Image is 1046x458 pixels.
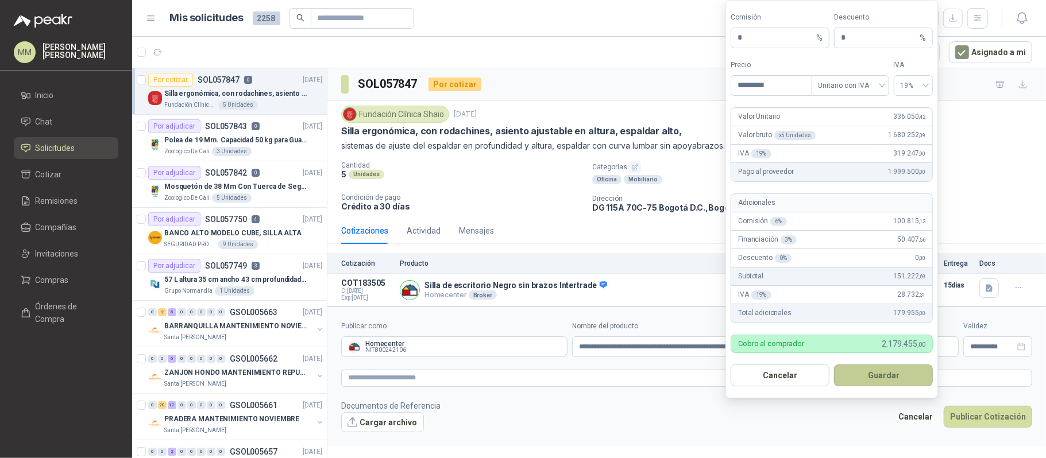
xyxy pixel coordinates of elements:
div: 0 [177,401,186,409]
p: IVA [738,289,771,300]
span: ,09 [919,132,926,138]
span: ,13 [919,218,926,224]
span: Compañías [36,221,77,234]
a: Por adjudicarSOL0577504[DATE] Company LogoBANCO ALTO MODELO CUBE, SILLA ALTASEGURIDAD PROVISER LT... [132,208,327,254]
h3: SOL057847 [358,75,419,93]
div: 19 % [751,290,771,300]
p: SEGURIDAD PROVISER LTDA [164,240,216,249]
p: BARRANQUILLA MANTENIMIENTO NOVIEMBRE [164,321,307,332]
a: Órdenes de Compra [14,296,118,330]
p: SOL057750 [205,215,247,223]
p: Condición de pago [341,193,583,201]
div: 19 % [751,149,771,158]
img: Company Logo [343,108,356,121]
p: Zoologico De Cali [164,193,210,203]
p: Docs [979,259,1002,267]
p: Pago al proveedor [738,166,794,177]
div: Broker [469,290,497,300]
p: GSOL005662 [230,355,277,363]
div: 6 [168,355,176,363]
p: [DATE] [454,109,477,120]
p: 0 [252,122,260,130]
span: Inicio [36,89,54,102]
p: DG 115A 70C-75 Bogotá D.C. , Bogotá D.C. [592,203,755,212]
div: 0 [187,308,196,316]
label: Descuento [834,12,933,23]
div: MM [14,41,36,63]
span: Unitario con IVA [819,77,882,94]
span: ,00 [917,341,925,348]
span: Órdenes de Compra [36,300,107,325]
img: Company Logo [400,281,419,300]
span: % [920,28,926,48]
p: Financiación [738,234,797,245]
div: Fundación Clínica Shaio [341,106,449,123]
p: Descuento [738,253,792,263]
p: Santa [PERSON_NAME] [164,333,226,342]
p: Polea de 19 Mm. Capacidad 50 kg para Guaya. Cable O [GEOGRAPHIC_DATA] [164,135,307,146]
p: Crédito a 30 días [341,201,583,211]
img: Company Logo [148,91,162,105]
a: Por cotizarSOL0578470[DATE] Company LogoSilla ergonómica, con rodachines, asiento ajustable en al... [132,68,327,115]
label: Precio [731,60,811,71]
button: Cargar archivo [341,412,424,433]
div: 5 Unidades [218,100,258,110]
span: 179.955 [894,308,926,319]
p: SOL057749 [205,262,247,270]
div: 0 [148,448,157,456]
div: 3 Unidades [212,147,252,156]
span: Compras [36,274,69,286]
div: 0 [148,401,157,409]
div: 0 [207,308,215,316]
div: Por cotizar [429,77,481,91]
p: Mosquetón de 38 Mm Con Tuerca de Seguridad. Carga 100 kg [164,181,307,192]
img: Logo peakr [14,14,72,28]
span: ,00 [919,169,926,175]
div: 2 [168,448,176,456]
div: Mensajes [459,224,494,237]
p: Valor Unitario [738,111,780,122]
img: Company Logo [148,231,162,244]
label: Nombre del producto [572,321,798,332]
button: Guardar [834,364,933,386]
div: 0 [187,448,196,456]
span: 1.680.252 [888,130,925,141]
p: [DATE] [303,447,322,457]
div: 0 [187,355,196,363]
button: Cancelar [731,364,829,386]
div: 0 [217,355,225,363]
img: Company Logo [148,324,162,337]
div: Mobiliario [624,175,662,184]
div: Cotizaciones [341,224,388,237]
div: 5 [168,308,176,316]
p: 0 [244,76,252,84]
div: 0 [197,401,206,409]
div: Por adjudicar [148,259,200,273]
a: Compañías [14,216,118,238]
span: 1.999.500 [888,166,925,177]
p: [DATE] [303,307,322,318]
div: 3 % [781,235,797,244]
img: Company Logo [148,277,162,291]
p: SOL057842 [205,169,247,177]
div: Oficina [592,175,622,184]
span: Invitaciones [36,247,79,260]
label: Comisión [731,12,829,23]
div: Por cotizar [148,73,193,87]
div: 0 [217,448,225,456]
p: 4 [252,215,260,223]
p: [DATE] [303,354,322,364]
div: 0 [207,355,215,363]
p: ZANJON HONDO MANTENIMIENTO REPUESTOS [164,367,307,378]
p: Entrega [944,259,972,267]
a: Inicio [14,84,118,106]
span: Exp: [DATE] [341,294,393,301]
div: 9 Unidades [218,240,258,249]
p: Total adicionales [738,308,792,319]
span: 100.815 [894,216,926,227]
a: Por adjudicarSOL0578430[DATE] Company LogoPolea de 19 Mm. Capacidad 50 kg para Guaya. Cable O [GE... [132,115,327,161]
h1: Mis solicitudes [170,10,244,26]
label: Publicar como [341,321,568,332]
div: Por adjudicar [148,212,200,226]
button: Publicar Cotización [944,406,1032,428]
